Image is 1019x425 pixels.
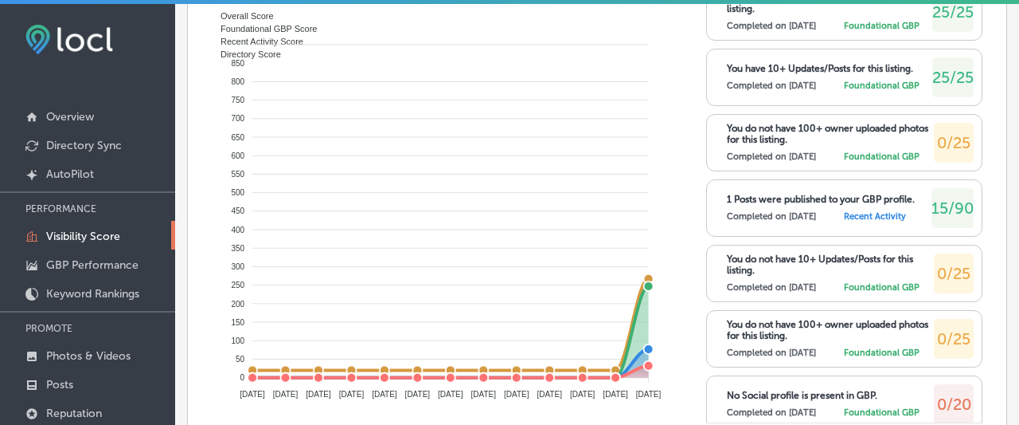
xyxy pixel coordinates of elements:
tspan: 550 [231,170,244,179]
tspan: 650 [231,132,244,141]
tspan: 700 [231,114,244,123]
label: Completed on [DATE] [727,282,816,293]
p: Keyword Rankings [46,287,139,301]
p: You do not have 100+ owner uploaded photos for this listing. [727,123,934,145]
label: Foundational GBP [844,21,919,31]
tspan: 500 [231,188,244,197]
tspan: 750 [231,96,244,104]
label: Recent Activity [844,211,906,222]
label: Foundational GBP [844,81,919,91]
tspan: [DATE] [603,389,628,398]
tspan: [DATE] [438,389,463,398]
span: Directory Score [209,49,281,59]
label: Completed on [DATE] [727,407,816,418]
span: Overall Score [209,11,274,21]
tspan: [DATE] [504,389,529,398]
tspan: 0 [240,373,245,382]
span: 0/25 [937,329,970,348]
label: Foundational GBP [844,152,919,162]
p: You have 10+ Updates/Posts for this listing. [727,63,913,74]
p: Overview [46,110,94,124]
label: Foundational GBP [844,282,919,293]
p: You do not have 10+ Updates/Posts for this listing. [727,254,934,276]
label: Completed on [DATE] [727,21,816,31]
label: Foundational GBP [844,348,919,358]
p: Visibility Score [46,230,120,243]
tspan: 600 [231,151,244,159]
tspan: 300 [231,262,244,271]
tspan: 200 [231,299,244,308]
tspan: [DATE] [306,389,331,398]
tspan: 400 [231,225,244,234]
tspan: [DATE] [471,389,497,398]
span: 15/90 [931,199,974,218]
tspan: [DATE] [240,389,265,398]
p: You do not have 100+ owner uploaded photos for this listing. [727,319,934,341]
label: Completed on [DATE] [727,152,816,162]
tspan: [DATE] [405,389,431,398]
p: No Social profile is present in GBP. [727,390,877,401]
span: 0/20 [937,395,971,414]
p: AutoPilot [46,167,94,181]
img: fda3e92497d09a02dc62c9cd864e3231.png [25,25,113,54]
span: 0/25 [937,264,970,283]
label: Completed on [DATE] [727,348,816,358]
tspan: 800 [231,77,244,86]
p: GBP Performance [46,258,139,272]
p: Photos & Videos [46,349,131,363]
tspan: [DATE] [339,389,365,398]
tspan: 150 [231,317,244,326]
tspan: 250 [231,281,244,289]
label: Foundational GBP [844,407,919,418]
tspan: [DATE] [537,389,562,398]
tspan: 50 [236,355,245,364]
label: Completed on [DATE] [727,211,816,222]
tspan: 350 [231,243,244,252]
tspan: [DATE] [273,389,299,398]
span: 0/25 [937,133,970,152]
tspan: [DATE] [570,389,595,398]
label: Completed on [DATE] [727,81,816,91]
p: 1 Posts were published to your GBP profile. [727,194,915,205]
span: 25/25 [932,68,974,87]
tspan: 850 [231,58,244,67]
span: Foundational GBP Score [209,24,317,33]
tspan: [DATE] [372,389,397,398]
p: Directory Sync [46,139,122,152]
tspan: [DATE] [636,389,662,398]
span: 25/25 [932,2,974,22]
span: Recent Activity Score [209,37,303,46]
tspan: 100 [231,336,244,344]
tspan: 450 [231,207,244,215]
